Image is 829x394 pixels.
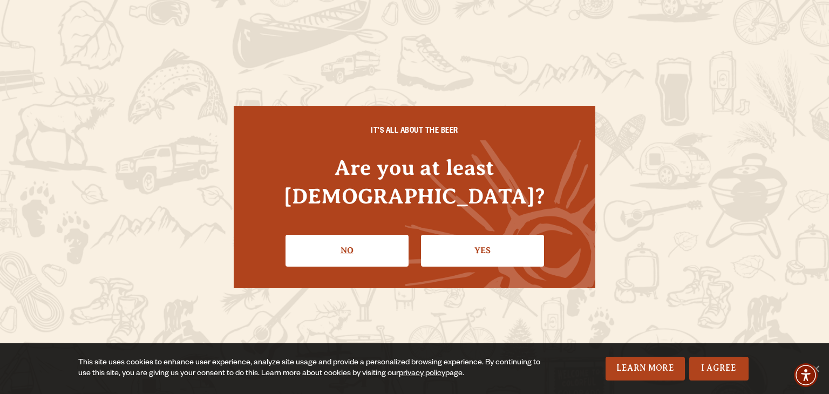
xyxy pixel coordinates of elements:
[399,370,445,378] a: privacy policy
[78,358,543,379] div: This site uses cookies to enhance user experience, analyze site usage and provide a personalized ...
[421,235,544,266] a: Confirm I'm 21 or older
[255,127,574,137] h6: IT'S ALL ABOUT THE BEER
[794,363,818,387] div: Accessibility Menu
[689,357,749,381] a: I Agree
[255,153,574,210] h4: Are you at least [DEMOGRAPHIC_DATA]?
[606,357,685,381] a: Learn More
[286,235,409,266] a: No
